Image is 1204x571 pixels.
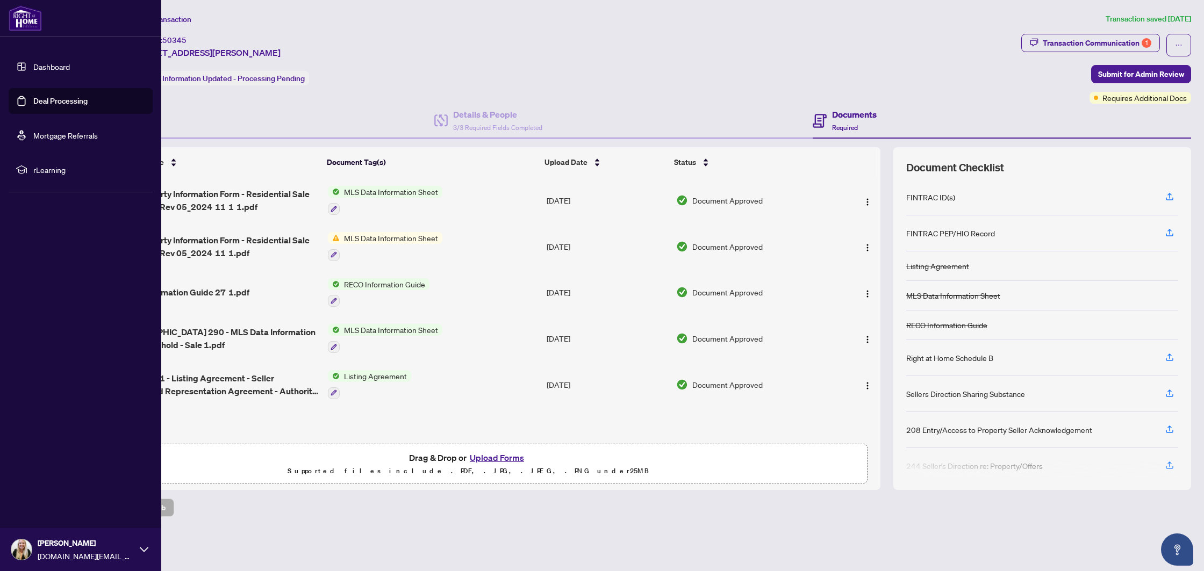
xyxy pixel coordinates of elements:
span: Submit for Admin Review [1098,66,1184,83]
span: MLS Property Information Form - Residential Sale and Lease Rev 05_2024 11 1.pdf [118,234,319,259]
span: Required [832,124,858,132]
img: Logo [863,198,872,206]
td: [DATE] [542,223,672,270]
button: Open asap [1161,533,1193,566]
div: Sellers Direction Sharing Substance [906,388,1025,400]
span: MLS Data Information Sheet [340,232,442,244]
a: Mortgage Referrals [33,131,98,140]
span: Document Approved [692,241,763,252]
div: Transaction Communication [1043,34,1151,52]
span: rLearning [33,164,145,176]
img: logo [9,5,42,31]
button: Submit for Admin Review [1091,65,1191,83]
button: Logo [859,376,876,393]
div: 208 Entry/Access to Property Seller Acknowledgement [906,424,1092,436]
a: Dashboard [33,62,70,71]
button: Logo [859,192,876,209]
div: Listing Agreement [906,260,969,272]
span: [PERSON_NAME] [38,537,134,549]
img: Logo [863,243,872,252]
div: MLS Data Information Sheet [906,290,1000,301]
th: Document Tag(s) [322,147,540,177]
img: Document Status [676,194,688,206]
div: FINTRAC PEP/HIO Record [906,227,995,239]
button: Logo [859,238,876,255]
img: Status Icon [328,186,340,198]
span: Document Approved [692,194,763,206]
span: 50345 [162,35,187,45]
td: [DATE] [542,177,672,223]
button: Upload Forms [467,451,527,465]
td: [DATE] [542,270,672,316]
th: (5) File Name [113,147,322,177]
img: Document Status [676,241,688,252]
img: Logo [863,290,872,298]
div: Status: [133,71,309,85]
div: RECO Information Guide [906,319,987,331]
a: Deal Processing [33,96,88,106]
span: Drag & Drop or [409,451,527,465]
div: 1 [1142,38,1151,48]
button: Logo [859,284,876,301]
img: Profile Icon [11,539,32,560]
span: Requires Additional Docs [1102,92,1187,104]
span: [DOMAIN_NAME][EMAIL_ADDRESS][DOMAIN_NAME] [38,550,134,562]
th: Upload Date [540,147,670,177]
button: Status IconRECO Information Guide [328,278,429,307]
span: Ontario 271 - Listing Agreement - Seller Designated Representation Agreement - Authority to Offer... [118,372,319,397]
img: Status Icon [328,278,340,290]
article: Transaction saved [DATE] [1106,13,1191,25]
img: Status Icon [328,324,340,336]
button: Status IconMLS Data Information Sheet [328,324,442,353]
h4: Documents [832,108,877,121]
button: Status IconMLS Data Information Sheet [328,186,442,215]
span: RECO Information Guide 27 1.pdf [118,286,249,299]
span: Document Approved [692,286,763,298]
div: Right at Home Schedule B [906,352,993,364]
span: [STREET_ADDRESS][PERSON_NAME] [133,46,281,59]
span: Upload Date [544,156,587,168]
span: ellipsis [1175,41,1182,49]
td: [DATE] [542,315,672,362]
span: MLS Data Information Sheet [340,186,442,198]
button: Logo [859,330,876,347]
img: Status Icon [328,370,340,382]
span: Document Approved [692,379,763,391]
h4: Details & People [453,108,542,121]
img: Document Status [676,286,688,298]
span: 3/3 Required Fields Completed [453,124,542,132]
span: Document Approved [692,333,763,344]
th: Status [670,147,832,177]
span: MLS Data Information Sheet [340,324,442,336]
span: Information Updated - Processing Pending [162,74,305,83]
button: Status IconMLS Data Information Sheet [328,232,442,261]
div: FINTRAC ID(s) [906,191,955,203]
img: Status Icon [328,232,340,244]
span: Listing Agreement [340,370,411,382]
td: [DATE] [542,362,672,408]
span: [GEOGRAPHIC_DATA] 290 - MLS Data Information Form - Freehold - Sale 1.pdf [118,326,319,351]
img: Logo [863,381,872,390]
span: Document Checklist [906,160,1004,175]
span: Drag & Drop orUpload FormsSupported files include .PDF, .JPG, .JPEG, .PNG under25MB [69,444,867,484]
p: Supported files include .PDF, .JPG, .JPEG, .PNG under 25 MB [76,465,861,478]
span: RECO Information Guide [340,278,429,290]
button: Status IconListing Agreement [328,370,411,399]
button: Transaction Communication1 [1021,34,1160,52]
span: MLS Property Information Form - Residential Sale and Lease Rev 05_2024 11 1 1.pdf [118,187,319,213]
span: Status [674,156,696,168]
img: Document Status [676,379,688,391]
span: View Transaction [134,15,191,24]
img: Logo [863,335,872,344]
img: Document Status [676,333,688,344]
